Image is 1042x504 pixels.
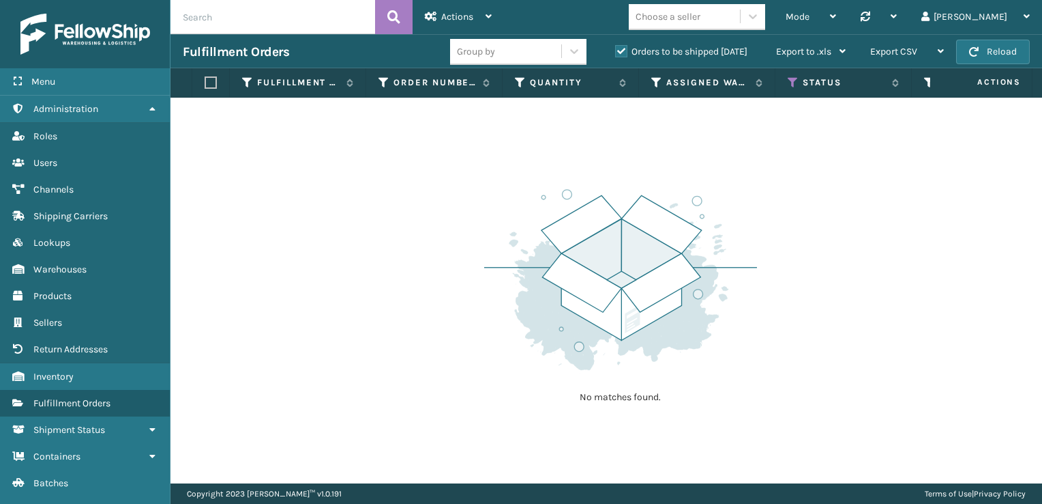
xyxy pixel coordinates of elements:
span: Return Addresses [33,344,108,355]
span: Export to .xls [776,46,831,57]
label: Fulfillment Order Id [257,76,340,89]
span: Batches [33,477,68,489]
span: Users [33,157,57,169]
span: Fulfillment Orders [33,397,110,409]
div: Group by [457,44,495,59]
button: Reload [956,40,1030,64]
p: Copyright 2023 [PERSON_NAME]™ v 1.0.191 [187,484,342,504]
span: Actions [441,11,473,23]
span: Shipping Carriers [33,210,108,222]
div: | [925,484,1026,504]
span: Sellers [33,317,62,328]
span: Menu [31,76,55,87]
span: Warehouses [33,264,87,275]
span: Actions [934,71,1029,94]
a: Terms of Use [925,489,972,499]
span: Containers [33,451,80,462]
span: Channels [33,184,74,195]
span: Roles [33,130,57,142]
a: Privacy Policy [974,489,1026,499]
span: Mode [786,11,809,23]
label: Assigned Warehouse [666,76,749,89]
span: Inventory [33,371,74,382]
h3: Fulfillment Orders [183,44,289,60]
img: logo [20,14,150,55]
label: Orders to be shipped [DATE] [615,46,747,57]
label: Status [803,76,885,89]
span: Products [33,290,72,302]
label: Order Number [393,76,476,89]
span: Lookups [33,237,70,249]
span: Administration [33,103,98,115]
label: Quantity [530,76,612,89]
span: Shipment Status [33,424,105,436]
div: Choose a seller [636,10,700,24]
span: Export CSV [870,46,917,57]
